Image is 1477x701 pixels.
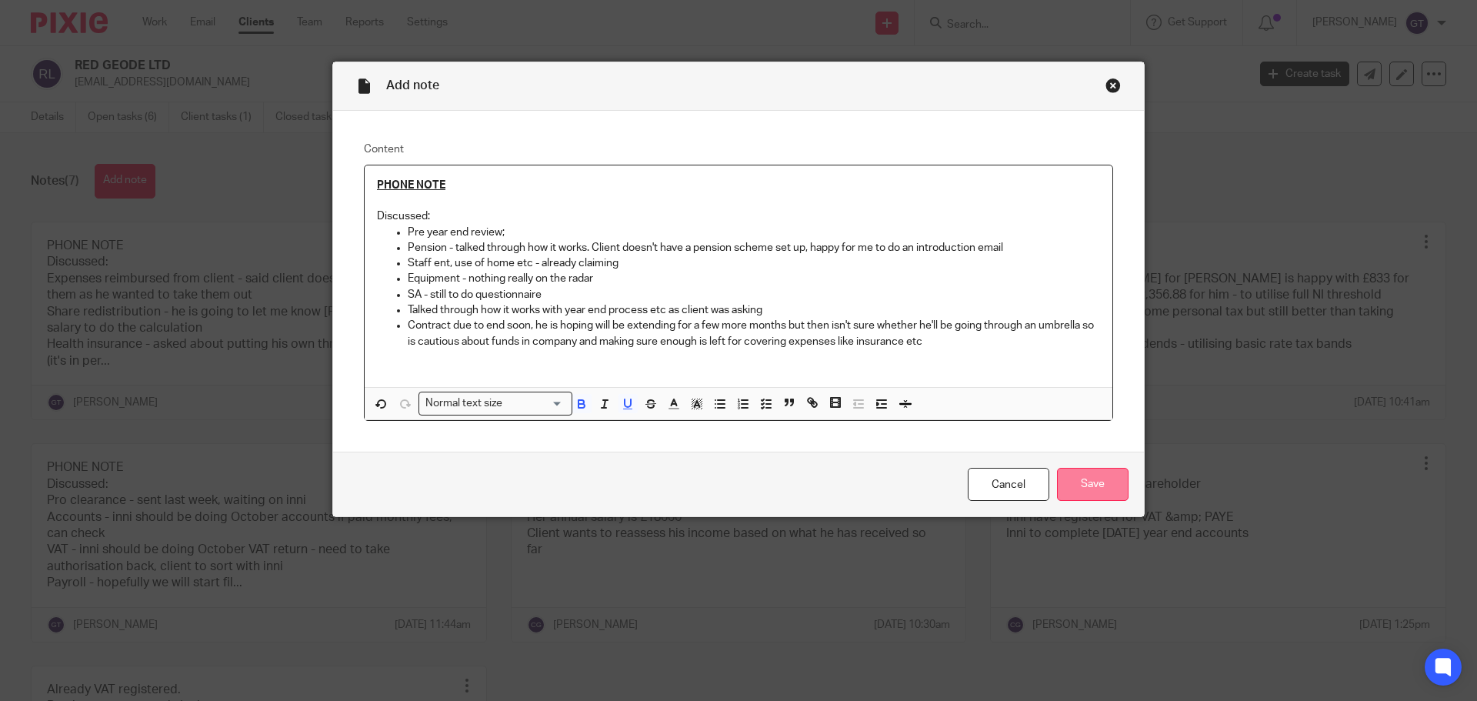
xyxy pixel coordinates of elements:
[968,468,1049,501] a: Cancel
[386,79,439,92] span: Add note
[377,209,1100,224] p: Discussed:
[508,396,563,412] input: Search for option
[364,142,1113,157] label: Content
[1057,468,1129,501] input: Save
[408,255,1100,271] p: Staff ent, use of home etc - already claiming
[408,318,1100,349] p: Contract due to end soon, he is hoping will be extending for a few more months but then isn't sur...
[422,396,506,412] span: Normal text size
[1105,78,1121,93] div: Close this dialog window
[408,225,1100,240] p: Pre year end review;
[408,302,1100,318] p: Talked through how it works with year end process etc as client was asking
[408,287,1100,302] p: SA - still to do questionnaire
[408,240,1100,255] p: Pension - talked through how it works. Client doesn't have a pension scheme set up, happy for me ...
[408,271,1100,286] p: Equipment - nothing really on the radar
[377,180,445,191] u: PHONE NOTE
[418,392,572,416] div: Search for option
